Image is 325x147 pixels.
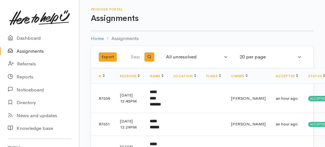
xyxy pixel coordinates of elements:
[115,113,145,136] td: [DATE] 12:29PM
[104,35,139,42] li: Assignments
[130,50,141,65] input: Search
[162,51,232,63] button: All unresolved
[99,74,105,78] a: #
[174,74,196,78] a: Location
[240,53,296,61] div: 20 per page
[99,52,117,62] button: Export
[231,121,266,127] span: [PERSON_NAME]
[276,74,298,78] a: Accepted
[236,51,306,63] button: 20 per page
[308,74,325,78] a: Status
[91,31,314,46] nav: breadcrumb
[231,96,266,101] span: [PERSON_NAME]
[166,53,222,61] div: All unresolved
[91,84,115,113] td: 87634
[231,74,248,78] a: Owner
[120,74,140,78] a: Received
[115,84,145,113] td: [DATE] 12:45PM
[206,74,221,78] a: Flags
[91,8,314,11] h6: Provider Portal
[276,96,298,101] time: an hour ago
[91,14,314,23] h1: Assignments
[150,74,163,78] a: Name
[91,35,104,42] a: Home
[91,113,115,136] td: 87631
[276,121,298,127] time: an hour ago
